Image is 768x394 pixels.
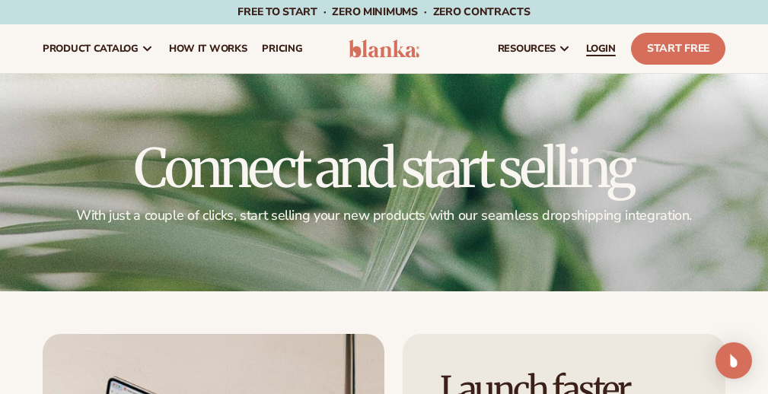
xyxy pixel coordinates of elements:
span: pricing [262,43,302,55]
a: product catalog [35,24,161,73]
a: Start Free [631,33,725,65]
span: Free to start · ZERO minimums · ZERO contracts [237,5,530,19]
a: resources [490,24,578,73]
a: pricing [254,24,310,73]
span: How It Works [169,43,247,55]
div: Open Intercom Messenger [715,342,752,379]
a: How It Works [161,24,255,73]
span: product catalog [43,43,139,55]
p: With just a couple of clicks, start selling your new products with our seamless dropshipping inte... [43,207,725,224]
img: logo [349,40,419,58]
span: LOGIN [586,43,616,55]
a: LOGIN [578,24,623,73]
span: resources [498,43,556,55]
h1: Connect and start selling [43,141,725,195]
